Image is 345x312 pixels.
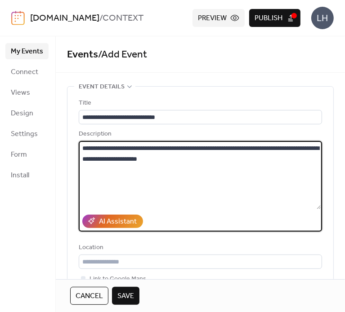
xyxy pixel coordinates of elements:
a: Events [67,45,98,65]
a: [DOMAIN_NAME] [30,10,99,27]
button: Cancel [70,287,108,305]
span: Form [11,149,27,160]
div: Title [79,98,320,109]
span: Link to Google Maps [90,274,146,285]
button: AI Assistant [82,215,143,228]
div: Location [79,242,320,253]
a: Connect [5,64,49,80]
a: My Events [5,43,49,59]
span: Connect [11,67,38,78]
button: Publish [249,9,300,27]
span: Install [11,170,29,181]
span: Views [11,88,30,98]
b: CONTEXT [103,10,143,27]
a: Form [5,146,49,163]
span: Design [11,108,33,119]
a: Settings [5,126,49,142]
span: Save [117,291,134,302]
a: Design [5,105,49,121]
div: LH [311,7,334,29]
a: Views [5,84,49,101]
span: My Events [11,46,43,57]
button: Save [112,287,139,305]
div: AI Assistant [99,216,137,227]
span: Event details [79,82,125,92]
button: Preview [193,9,245,27]
span: Settings [11,129,38,140]
span: Preview [198,13,227,24]
span: Publish [255,13,282,24]
a: Install [5,167,49,183]
b: / [99,10,103,27]
span: Cancel [76,291,103,302]
span: / Add Event [98,45,147,65]
img: logo [11,11,25,25]
div: Description [79,129,320,140]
